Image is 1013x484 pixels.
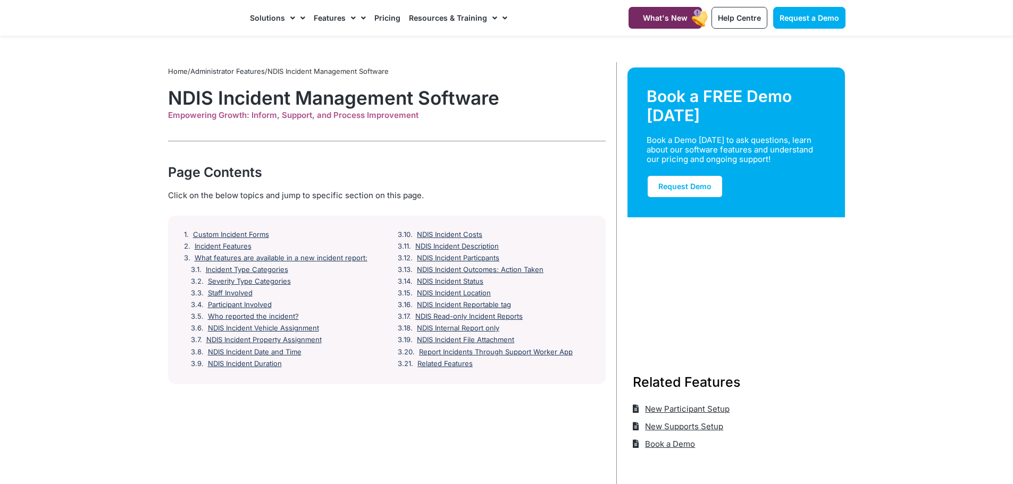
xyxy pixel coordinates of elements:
a: Incident Features [195,242,252,251]
h3: Related Features [633,372,840,392]
div: Page Contents [168,163,606,182]
a: Custom Incident Forms [193,231,269,239]
a: Home [168,67,188,75]
span: NDIS Incident Management Software [267,67,389,75]
a: NDIS Incident Date and Time [208,348,302,356]
img: CareMaster Logo [168,10,240,26]
a: NDIS Incident File Attachment [417,336,514,344]
h1: NDIS Incident Management Software [168,87,606,109]
a: Staff Involved [208,289,253,298]
span: Request a Demo [780,13,839,22]
a: NDIS Incident Status [417,277,483,286]
a: What's New [629,7,702,29]
span: What's New [643,13,688,22]
a: NDIS Incident Reportable tag [417,301,511,309]
span: Book a Demo [642,435,695,453]
a: NDIS Incident Outcomes: Action Taken [417,266,543,274]
a: Related Features [417,360,473,368]
a: Participant Involved [208,301,272,309]
span: New Participant Setup [642,400,730,418]
a: NDIS Read-only Incident Reports [415,312,523,321]
a: Administrator Features [190,67,265,75]
a: Request Demo [647,175,723,198]
span: / / [168,67,389,75]
div: Click on the below topics and jump to specific section on this page. [168,190,606,201]
a: NDIS Incident Costs [417,231,482,239]
a: NDIS Internal Report only [417,324,499,333]
div: Empowering Growth: Inform, Support, and Process Improvement [168,111,606,120]
a: What features are available in a new incident report: [195,254,367,262]
a: New Supports Setup [633,418,724,435]
a: NDIS Incident Property Assignment [206,336,322,344]
a: NDIS Incident Description [415,242,499,251]
a: NDIS Incident Particpants [417,254,499,262]
img: Support Worker and NDIS Participant out for a coffee. [627,217,845,347]
a: Book a Demo [633,435,696,453]
a: NDIS Incident Duration [208,360,282,368]
div: Book a FREE Demo [DATE] [647,87,826,125]
a: Severity Type Categories [208,277,291,286]
span: Help Centre [718,13,761,22]
div: Book a Demo [DATE] to ask questions, learn about our software features and understand our pricing... [647,135,814,164]
a: Incident Type Categories [206,266,288,274]
a: Request a Demo [773,7,845,29]
a: NDIS Incident Location [417,289,491,298]
span: New Supports Setup [642,418,723,435]
a: Who reported the incident? [208,312,299,321]
a: NDIS Incident Vehicle Assignment [208,324,319,333]
a: New Participant Setup [633,400,730,418]
a: Help Centre [711,7,767,29]
span: Request Demo [658,182,711,191]
a: Report Incidents Through Support Worker App [419,348,573,356]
